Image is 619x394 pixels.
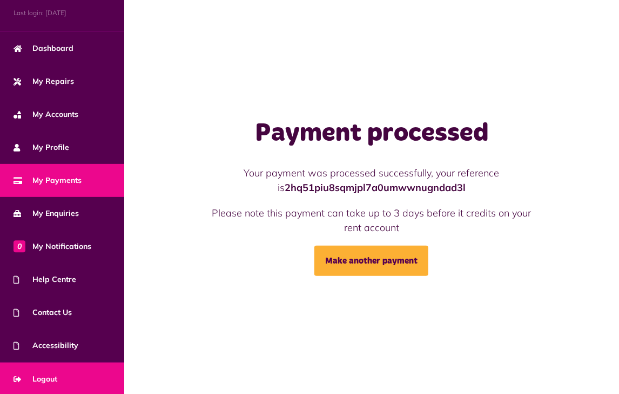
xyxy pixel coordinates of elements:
[14,142,69,153] span: My Profile
[204,166,539,195] p: Your payment was processed successfully, your reference is
[14,373,57,385] span: Logout
[14,109,78,120] span: My Accounts
[14,8,111,18] span: Last login: [DATE]
[14,241,91,252] span: My Notifications
[14,307,72,318] span: Contact Us
[314,246,428,276] a: Make another payment
[14,340,78,351] span: Accessibility
[14,175,82,186] span: My Payments
[14,76,74,87] span: My Repairs
[14,208,79,219] span: My Enquiries
[14,274,76,285] span: Help Centre
[204,118,539,149] h1: Payment processed
[14,240,25,252] span: 0
[285,181,466,194] strong: 2hq51piu8sqmjpl7a0umwwnugndad3l
[14,43,73,54] span: Dashboard
[204,206,539,235] p: Please note this payment can take up to 3 days before it credits on your rent account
